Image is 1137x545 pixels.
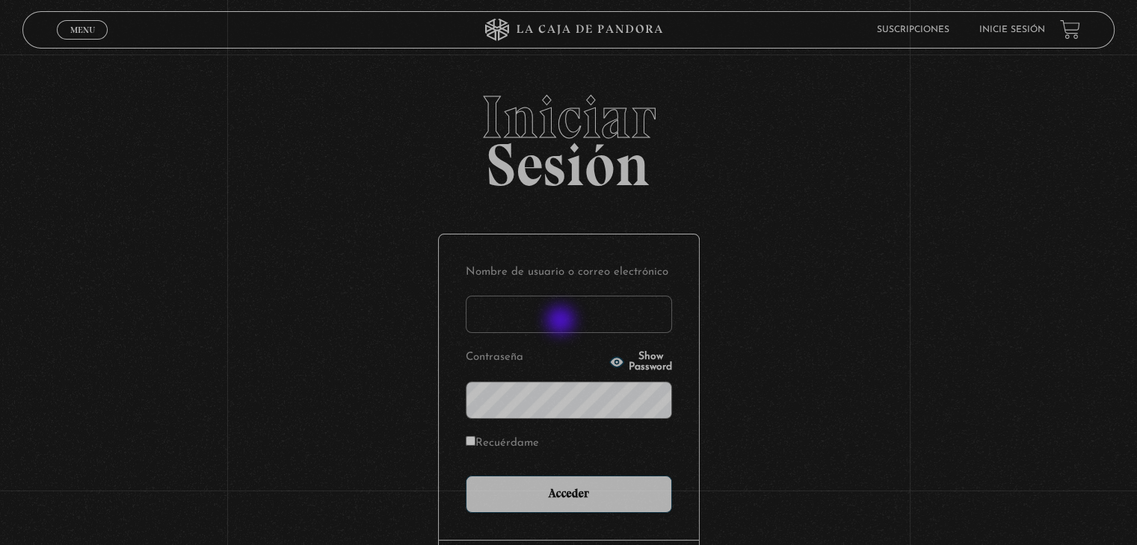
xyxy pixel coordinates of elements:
[466,346,605,370] label: Contraseña
[979,25,1045,34] a: Inicie sesión
[466,261,672,284] label: Nombre de usuario o correo electrónico
[1060,19,1080,40] a: View your shopping cart
[65,37,100,48] span: Cerrar
[466,476,672,513] input: Acceder
[629,352,672,373] span: Show Password
[466,436,475,446] input: Recuérdame
[70,25,95,34] span: Menu
[466,432,539,455] label: Recuérdame
[609,352,672,373] button: Show Password
[22,87,1114,183] h2: Sesión
[22,87,1114,147] span: Iniciar
[877,25,949,34] a: Suscripciones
